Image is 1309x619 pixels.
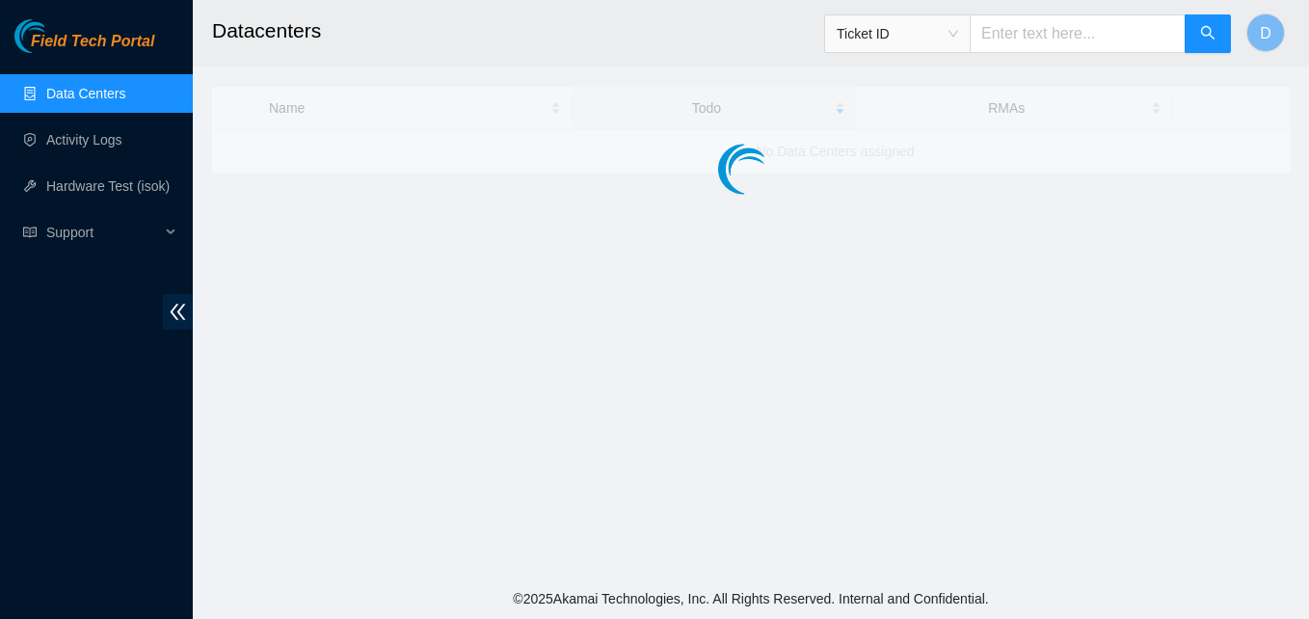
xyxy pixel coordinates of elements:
[1185,14,1231,53] button: search
[1260,21,1271,45] span: D
[14,19,97,53] img: Akamai Technologies
[1246,13,1285,52] button: D
[46,86,125,101] a: Data Centers
[970,14,1186,53] input: Enter text here...
[14,35,154,60] a: Akamai TechnologiesField Tech Portal
[23,226,37,239] span: read
[1200,25,1215,43] span: search
[46,213,160,252] span: Support
[837,19,958,48] span: Ticket ID
[46,132,122,148] a: Activity Logs
[163,294,193,330] span: double-left
[193,579,1309,619] footer: © 2025 Akamai Technologies, Inc. All Rights Reserved. Internal and Confidential.
[31,33,154,51] span: Field Tech Portal
[46,178,170,194] a: Hardware Test (isok)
